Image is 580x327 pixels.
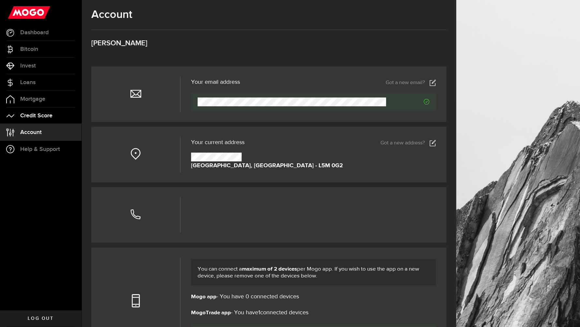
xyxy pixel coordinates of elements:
[191,79,240,85] h3: Your email address
[386,80,436,86] a: Got a new email?
[20,129,42,135] span: Account
[242,266,297,272] b: maximum of 2 devices
[28,316,53,321] span: Log out
[20,63,36,69] span: Invest
[258,310,260,316] span: 1
[91,40,446,47] h3: [PERSON_NAME]
[20,80,36,85] span: Loans
[191,259,436,285] div: You can connect a per Mogo app. If you wish to use the app on a new device, please remove one of ...
[20,46,38,52] span: Bitcoin
[191,294,216,300] b: Mogo app
[386,99,429,105] span: Verified
[191,309,308,317] span: - You have connected devices
[20,146,60,152] span: Help & Support
[91,8,446,21] h1: Account
[191,161,343,170] strong: [GEOGRAPHIC_DATA], [GEOGRAPHIC_DATA] - L5M 0G2
[191,293,299,301] span: - You have 0 connected devices
[20,30,49,36] span: Dashboard
[20,113,52,119] span: Credit Score
[191,310,231,316] b: MogoTrade app
[20,96,45,102] span: Mortgage
[380,140,436,146] a: Got a new address?
[191,140,245,145] span: Your current address
[5,3,25,22] button: Open LiveChat chat widget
